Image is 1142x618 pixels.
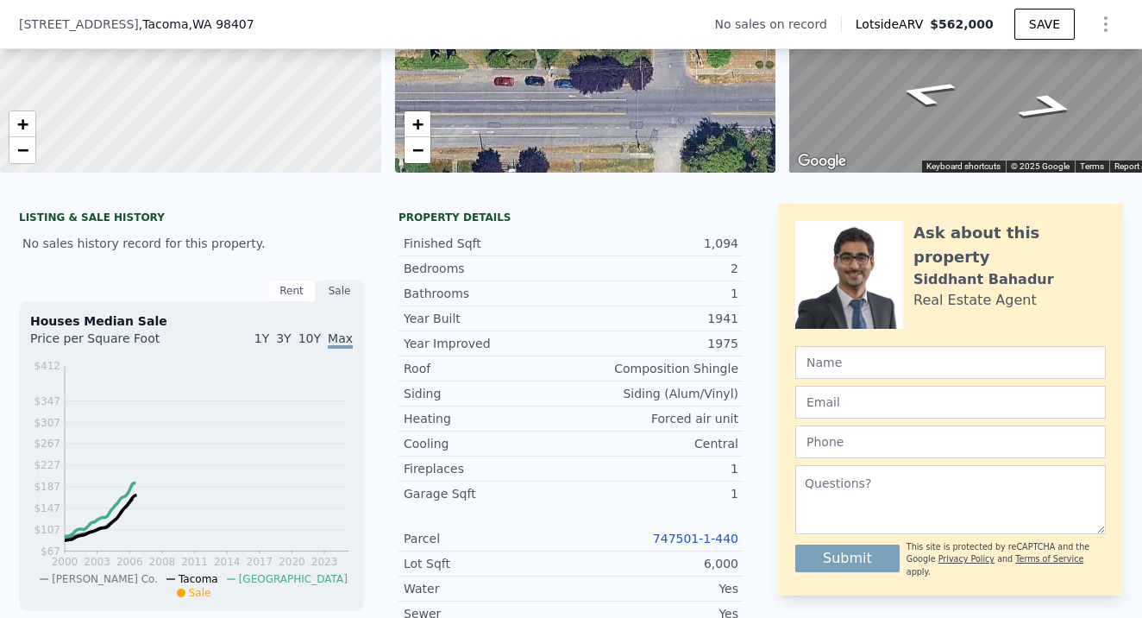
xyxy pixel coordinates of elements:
tspan: 2023 [311,556,338,568]
tspan: $147 [34,502,60,514]
div: Heating [404,410,571,427]
div: Siding [404,385,571,402]
div: Fireplaces [404,460,571,477]
tspan: $107 [34,524,60,536]
div: Cooling [404,435,571,452]
div: Finished Sqft [404,235,571,252]
span: 10Y [298,331,321,345]
div: Ask about this property [913,221,1106,269]
tspan: $412 [34,360,60,372]
span: [PERSON_NAME] Co. [52,573,158,585]
span: , Tacoma [139,16,254,33]
span: 3Y [276,331,291,345]
tspan: $307 [34,417,60,429]
div: 6,000 [571,555,738,572]
span: Lotside ARV [856,16,930,33]
div: No sales on record [715,16,841,33]
div: LISTING & SALE HISTORY [19,211,364,228]
div: Year Improved [404,335,571,352]
button: Keyboard shortcuts [926,161,1001,173]
span: [GEOGRAPHIC_DATA] [239,573,348,585]
div: 1941 [571,310,738,327]
div: Siddhant Bahadur [913,269,1054,290]
div: Garage Sqft [404,485,571,502]
tspan: $67 [41,545,60,558]
div: Yes [571,580,738,597]
div: Bedrooms [404,260,571,277]
span: , WA 98407 [189,17,254,31]
div: 2 [571,260,738,277]
div: Forced air unit [571,410,738,427]
tspan: $187 [34,481,60,493]
a: Zoom out [405,137,430,163]
button: SAVE [1014,9,1075,40]
div: 1975 [571,335,738,352]
div: Water [404,580,571,597]
div: Lot Sqft [404,555,571,572]
div: Central [571,435,738,452]
tspan: $347 [34,395,60,407]
a: 747501-1-440 [653,532,738,545]
a: Zoom in [9,111,35,137]
span: + [17,113,28,135]
div: Real Estate Agent [913,290,1037,311]
tspan: 2008 [149,556,176,568]
div: Bathrooms [404,285,571,302]
tspan: 2020 [279,556,305,568]
div: 1 [571,285,738,302]
div: Property details [398,211,744,224]
div: Sale [316,280,364,302]
tspan: 2003 [84,556,110,568]
button: Show Options [1089,7,1123,41]
span: Sale [189,587,211,599]
tspan: 2011 [181,556,208,568]
a: Zoom in [405,111,430,137]
div: Houses Median Sale [30,312,353,330]
button: Submit [795,545,900,572]
input: Name [795,346,1106,379]
div: Rent [267,280,316,302]
div: 1,094 [571,235,738,252]
div: Parcel [404,530,571,547]
div: Roof [404,360,571,377]
div: This site is protected by reCAPTCHA and the Google and apply. [907,541,1106,578]
div: Price per Square Foot [30,330,191,357]
path: Go North, N Verde St [994,87,1102,127]
input: Phone [795,426,1106,458]
span: Max [328,331,353,349]
tspan: 2006 [116,556,143,568]
tspan: $227 [34,459,60,471]
div: Composition Shingle [571,360,738,377]
div: 1 [571,485,738,502]
span: Tacoma [179,573,218,585]
div: No sales history record for this property. [19,228,364,259]
span: $562,000 [930,17,994,31]
span: © 2025 Google [1011,161,1070,171]
img: Google [794,150,850,173]
tspan: 2017 [247,556,273,568]
div: Year Built [404,310,571,327]
a: Open this area in Google Maps (opens a new window) [794,150,850,173]
tspan: 2014 [214,556,241,568]
a: Terms (opens in new tab) [1080,161,1104,171]
tspan: 2000 [52,556,78,568]
div: Siding (Alum/Vinyl) [571,385,738,402]
span: − [411,139,423,161]
a: Privacy Policy [938,554,995,564]
tspan: $267 [34,438,60,450]
span: + [411,113,423,135]
path: Go South, N Verde St [872,73,981,113]
a: Terms of Service [1015,554,1083,564]
a: Zoom out [9,137,35,163]
div: 1 [571,460,738,477]
input: Email [795,386,1106,419]
span: − [17,139,28,161]
span: [STREET_ADDRESS] [19,16,139,33]
span: 1Y [254,331,269,345]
